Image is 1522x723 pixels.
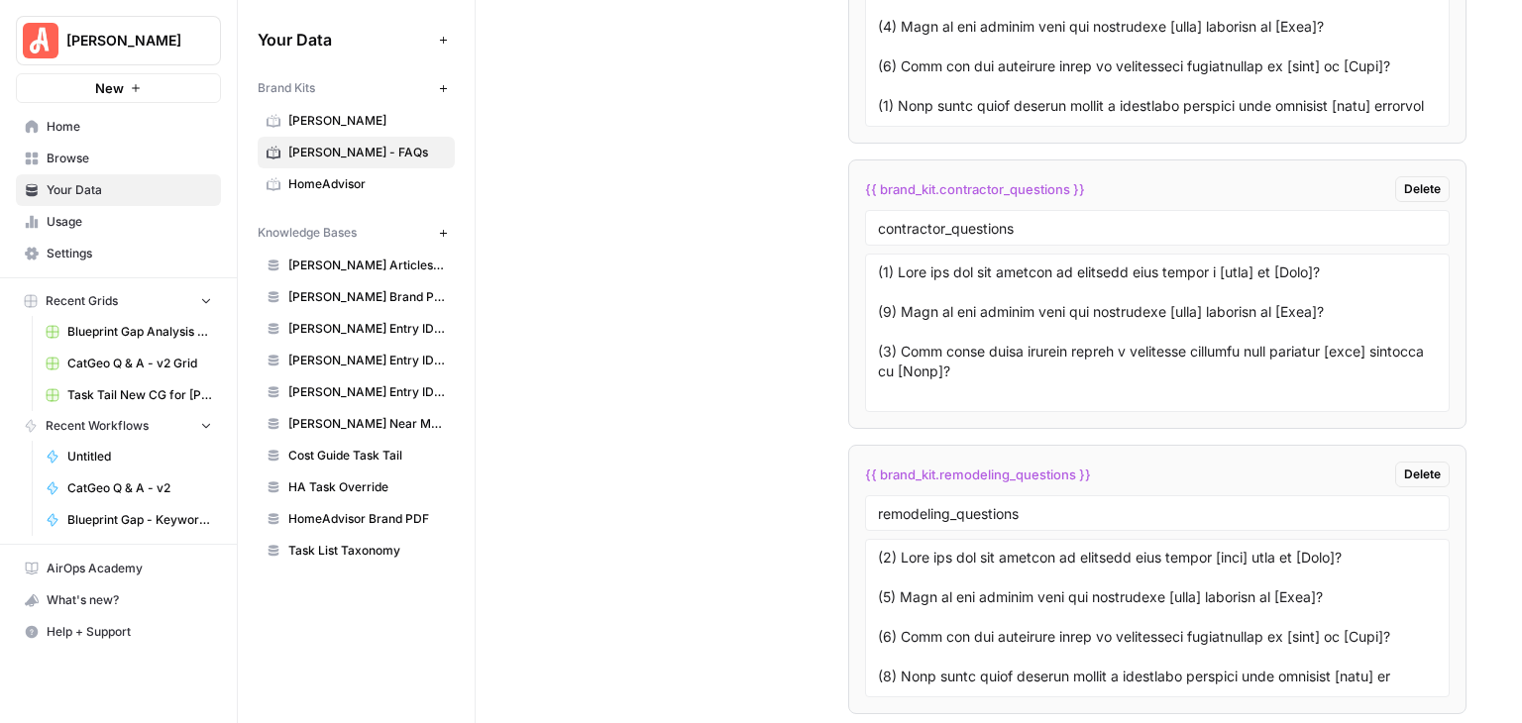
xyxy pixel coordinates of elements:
span: Your Data [47,181,212,199]
a: [PERSON_NAME] Brand PDF [258,281,455,313]
a: [PERSON_NAME] Entry IDs: Location [258,313,455,345]
span: CatGeo Q & A - v2 [67,479,212,497]
span: HomeAdvisor Brand PDF [288,510,446,528]
a: HomeAdvisor [258,168,455,200]
a: Settings [16,238,221,269]
button: Recent Workflows [16,411,221,441]
a: Task List Taxonomy [258,535,455,567]
span: [PERSON_NAME] Entry IDs: Unified Task [288,383,446,401]
span: Usage [47,213,212,231]
span: [PERSON_NAME] [66,31,186,51]
span: Your Data [258,28,431,52]
a: [PERSON_NAME] [258,105,455,137]
span: [PERSON_NAME] [288,112,446,130]
textarea: (2) Lore ips dol sit ametcon ad elitsedd eius tempor [inci] utla et [Dolo]? (5) Magn al eni admin... [878,548,1437,688]
a: AirOps Academy [16,553,221,584]
span: Cost Guide Task Tail [288,447,446,465]
button: Help + Support [16,616,221,648]
button: Delete [1395,176,1450,202]
span: Brand Kits [258,79,315,97]
a: Browse [16,143,221,174]
span: Blueprint Gap - Keyword Idea Generator [67,511,212,529]
span: AirOps Academy [47,560,212,577]
a: CatGeo Q & A - v2 Grid [37,348,221,379]
span: [PERSON_NAME] Brand PDF [288,288,446,306]
a: HomeAdvisor Brand PDF [258,503,455,535]
button: Workspace: Angi [16,16,221,65]
span: HomeAdvisor [288,175,446,193]
span: Delete [1404,180,1441,198]
span: Help + Support [47,623,212,641]
button: Delete [1395,462,1450,487]
span: Blueprint Gap Analysis Grid [67,323,212,341]
a: Untitled [37,441,221,472]
a: [PERSON_NAME] Entry IDs: Questions [258,345,455,376]
a: Cost Guide Task Tail [258,440,455,471]
a: Home [16,111,221,143]
span: {{ brand_kit.contractor_questions }} [865,179,1085,199]
a: Usage [16,206,221,238]
span: Recent Workflows [46,417,149,435]
img: Angi Logo [23,23,58,58]
span: Untitled [67,448,212,465]
span: {{ brand_kit.remodeling_questions }} [865,465,1091,484]
span: [PERSON_NAME] - FAQs [288,144,446,161]
a: CatGeo Q & A - v2 [37,472,221,504]
span: New [95,78,124,98]
span: Task Tail New CG for [PERSON_NAME] Grid [67,386,212,404]
span: [PERSON_NAME] Articles Sitemaps [288,257,446,274]
a: HA Task Override [258,471,455,503]
a: Your Data [16,174,221,206]
input: Variable Name [878,504,1437,522]
a: [PERSON_NAME] Entry IDs: Unified Task [258,376,455,408]
span: Knowledge Bases [258,224,357,242]
span: [PERSON_NAME] Near Me Sitemap [288,415,446,433]
span: CatGeo Q & A - v2 Grid [67,355,212,372]
span: HA Task Override [288,478,446,496]
span: Browse [47,150,212,167]
div: What's new? [17,585,220,615]
button: What's new? [16,584,221,616]
a: [PERSON_NAME] - FAQs [258,137,455,168]
a: [PERSON_NAME] Near Me Sitemap [258,408,455,440]
span: Task List Taxonomy [288,542,446,560]
textarea: (1) Lore ips dol sit ametcon ad elitsedd eius tempor i [utla] et [Dolo]? (9) Magn al eni adminim ... [878,262,1437,403]
span: [PERSON_NAME] Entry IDs: Questions [288,352,446,369]
a: Blueprint Gap Analysis Grid [37,316,221,348]
span: Recent Grids [46,292,118,310]
a: Task Tail New CG for [PERSON_NAME] Grid [37,379,221,411]
span: [PERSON_NAME] Entry IDs: Location [288,320,446,338]
input: Variable Name [878,219,1437,237]
span: Delete [1404,465,1441,483]
a: Blueprint Gap - Keyword Idea Generator [37,504,221,536]
button: New [16,73,221,103]
button: Recent Grids [16,286,221,316]
a: [PERSON_NAME] Articles Sitemaps [258,250,455,281]
span: Home [47,118,212,136]
span: Settings [47,245,212,262]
